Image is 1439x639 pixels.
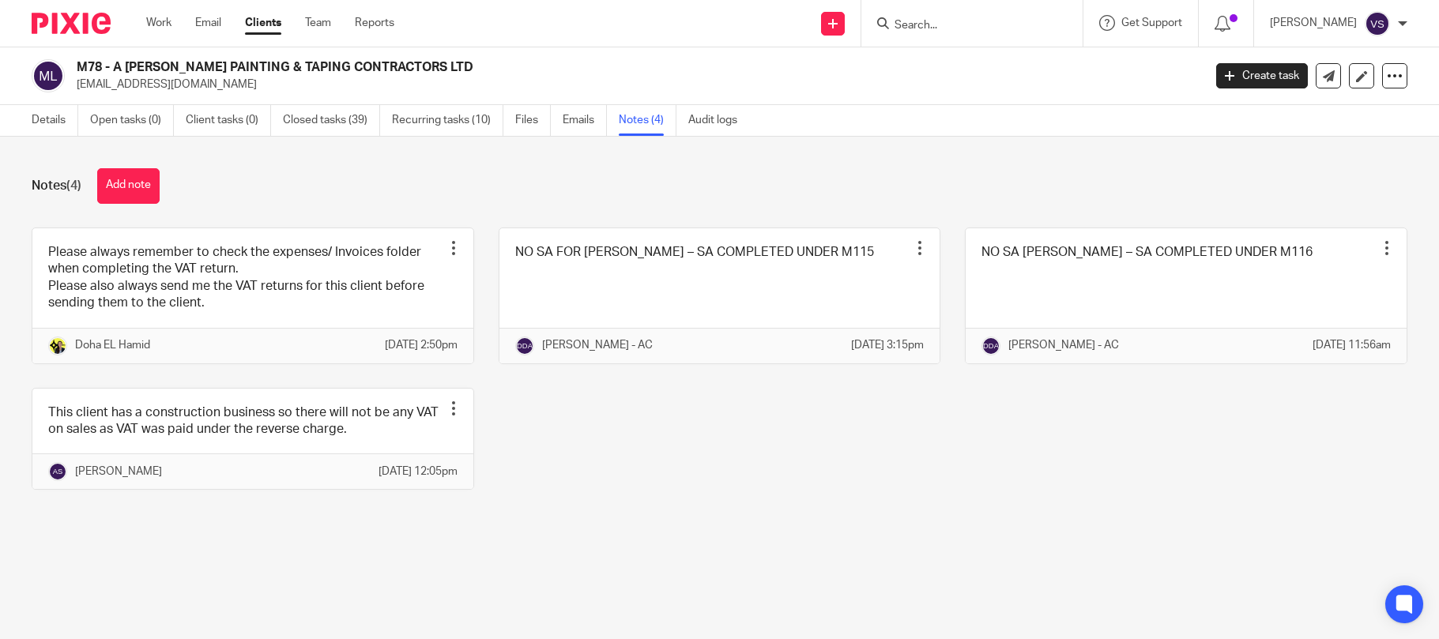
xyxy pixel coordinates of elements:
h2: M78 - A [PERSON_NAME] PAINTING & TAPING CONTRACTORS LTD [77,59,970,76]
img: svg%3E [48,462,67,481]
button: Add note [97,168,160,204]
h1: Notes [32,178,81,194]
p: [EMAIL_ADDRESS][DOMAIN_NAME] [77,77,1192,92]
img: svg%3E [1365,11,1390,36]
img: svg%3E [515,336,534,355]
a: Email [195,15,221,31]
a: Clients [245,15,281,31]
img: svg%3E [32,59,65,92]
a: Create task [1216,63,1308,88]
a: Closed tasks (39) [283,105,380,136]
a: Files [515,105,551,136]
a: Audit logs [688,105,749,136]
span: Get Support [1121,17,1182,28]
a: Details [32,105,78,136]
p: [DATE] 3:15pm [851,337,924,353]
a: Emails [563,105,607,136]
a: Team [305,15,331,31]
a: Client tasks (0) [186,105,271,136]
a: Notes (4) [619,105,676,136]
span: (4) [66,179,81,192]
a: Work [146,15,171,31]
img: Doha-Starbridge.jpg [48,336,67,355]
p: [PERSON_NAME] - AC [542,337,653,353]
a: Reports [355,15,394,31]
p: [PERSON_NAME] [1270,15,1357,31]
p: [DATE] 12:05pm [379,464,458,479]
img: Pixie [32,13,111,34]
p: [PERSON_NAME] - AC [1008,337,1119,353]
p: Doha EL Hamid [75,337,150,353]
p: [DATE] 11:56am [1313,337,1391,353]
p: [PERSON_NAME] [75,464,162,479]
p: [DATE] 2:50pm [385,337,458,353]
a: Recurring tasks (10) [392,105,503,136]
a: Open tasks (0) [90,105,174,136]
img: svg%3E [981,336,1000,355]
input: Search [893,19,1035,33]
